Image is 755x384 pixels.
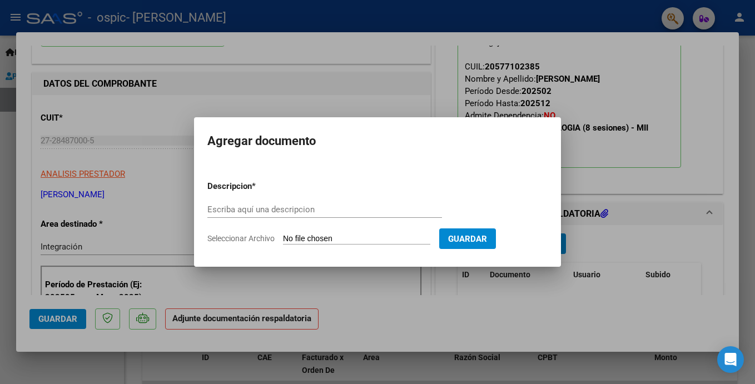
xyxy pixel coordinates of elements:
h2: Agregar documento [207,131,548,152]
p: Descripcion [207,180,310,193]
button: Guardar [439,228,496,249]
span: Guardar [448,234,487,244]
div: Open Intercom Messenger [717,346,744,373]
span: Seleccionar Archivo [207,234,275,243]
